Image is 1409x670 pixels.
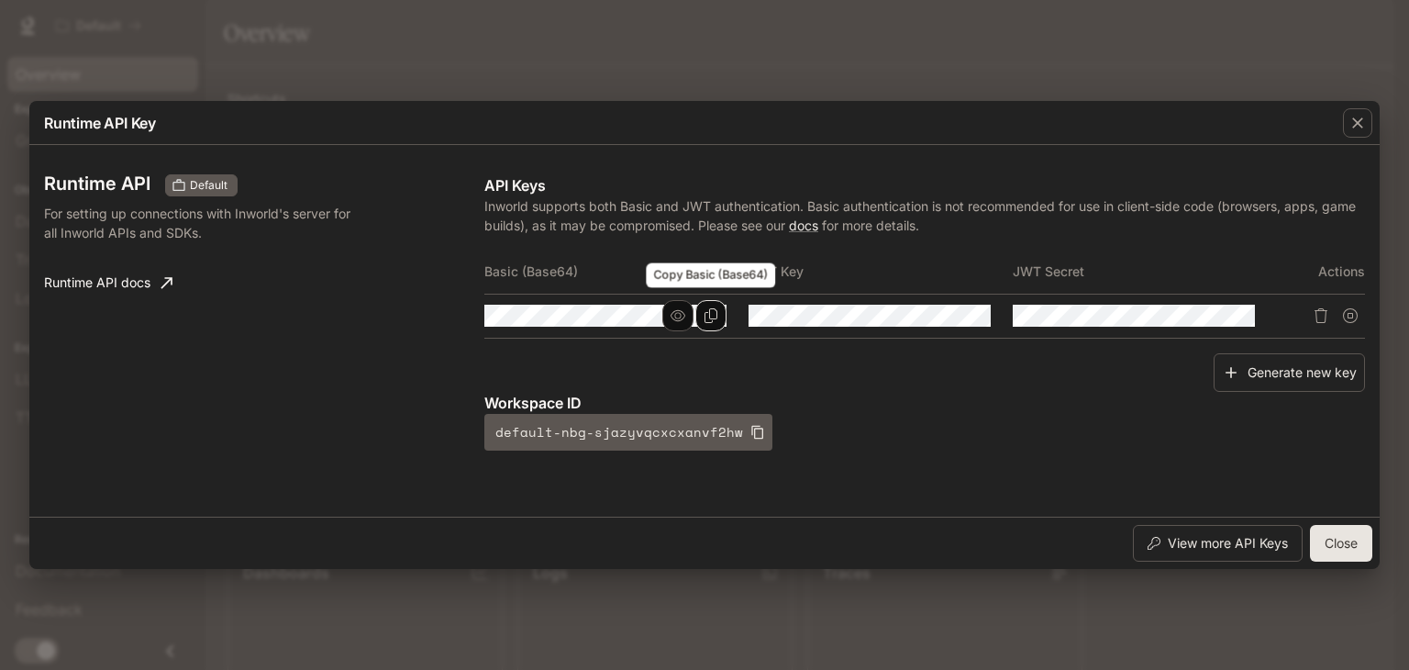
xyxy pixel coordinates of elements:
button: Close [1310,525,1372,562]
button: default-nbg-sjazyvqcxcxanvf2hw [484,414,772,451]
button: Suspend API key [1336,301,1365,330]
th: Actions [1277,250,1365,294]
button: View more API Keys [1133,525,1303,562]
h3: Runtime API [44,174,150,193]
p: Workspace ID [484,392,1365,414]
div: Copy Basic (Base64) [646,263,775,288]
a: docs [789,218,818,233]
th: Basic (Base64) [484,250,749,294]
p: For setting up connections with Inworld's server for all Inworld APIs and SDKs. [44,204,363,242]
th: JWT Key [749,250,1013,294]
p: API Keys [484,174,1365,196]
a: Runtime API docs [37,264,180,301]
span: Default [183,177,235,194]
p: Inworld supports both Basic and JWT authentication. Basic authentication is not recommended for u... [484,196,1365,235]
button: Copy Basic (Base64) [695,300,727,331]
button: Generate new key [1214,353,1365,393]
th: JWT Secret [1013,250,1277,294]
div: These keys will apply to your current workspace only [165,174,238,196]
p: Runtime API Key [44,112,156,134]
button: Delete API key [1306,301,1336,330]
